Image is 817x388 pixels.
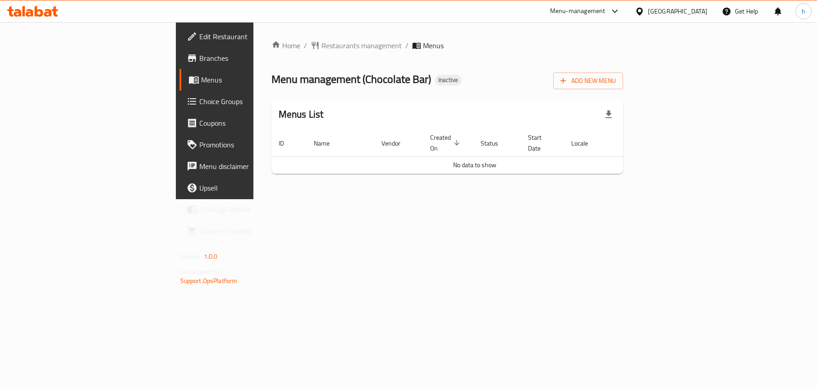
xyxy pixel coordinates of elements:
[199,226,305,237] span: Grocery Checklist
[201,74,305,85] span: Menus
[179,177,312,199] a: Upsell
[199,204,305,215] span: Coverage Report
[180,266,222,278] span: Get support on:
[560,75,616,87] span: Add New Menu
[199,118,305,128] span: Coupons
[279,108,324,121] h2: Menus List
[435,75,462,86] div: Inactive
[179,155,312,177] a: Menu disclaimer
[802,6,805,16] span: h
[179,26,312,47] a: Edit Restaurant
[279,138,296,149] span: ID
[179,220,312,242] a: Grocery Checklist
[311,40,402,51] a: Restaurants management
[179,199,312,220] a: Coverage Report
[314,138,341,149] span: Name
[571,138,600,149] span: Locale
[199,161,305,172] span: Menu disclaimer
[180,275,238,287] a: Support.OpsPlatform
[610,129,678,157] th: Actions
[481,138,510,149] span: Status
[204,251,218,262] span: 1.0.0
[528,132,553,154] span: Start Date
[180,251,202,262] span: Version:
[199,53,305,64] span: Branches
[648,6,707,16] div: [GEOGRAPHIC_DATA]
[199,96,305,107] span: Choice Groups
[179,91,312,112] a: Choice Groups
[199,139,305,150] span: Promotions
[271,69,431,89] span: Menu management ( Chocolate Bar )
[381,138,412,149] span: Vendor
[430,132,463,154] span: Created On
[435,76,462,84] span: Inactive
[321,40,402,51] span: Restaurants management
[179,47,312,69] a: Branches
[553,73,623,89] button: Add New Menu
[271,129,678,174] table: enhanced table
[179,69,312,91] a: Menus
[423,40,444,51] span: Menus
[598,104,620,125] div: Export file
[179,112,312,134] a: Coupons
[405,40,408,51] li: /
[179,134,312,155] a: Promotions
[550,6,606,17] div: Menu-management
[453,159,496,171] span: No data to show
[199,31,305,42] span: Edit Restaurant
[271,40,624,51] nav: breadcrumb
[199,183,305,193] span: Upsell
